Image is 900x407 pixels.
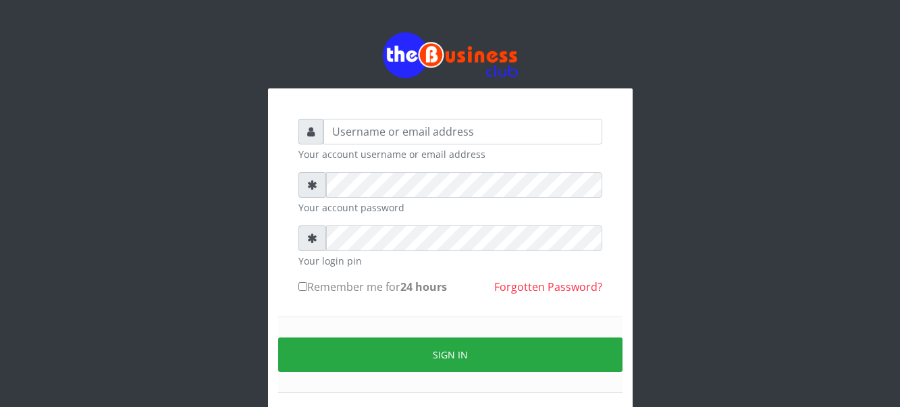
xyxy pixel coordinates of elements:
[298,147,602,161] small: Your account username or email address
[298,282,307,291] input: Remember me for24 hours
[323,119,602,144] input: Username or email address
[494,279,602,294] a: Forgotten Password?
[298,200,602,215] small: Your account password
[400,279,447,294] b: 24 hours
[278,337,623,372] button: Sign in
[298,279,447,295] label: Remember me for
[298,254,602,268] small: Your login pin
